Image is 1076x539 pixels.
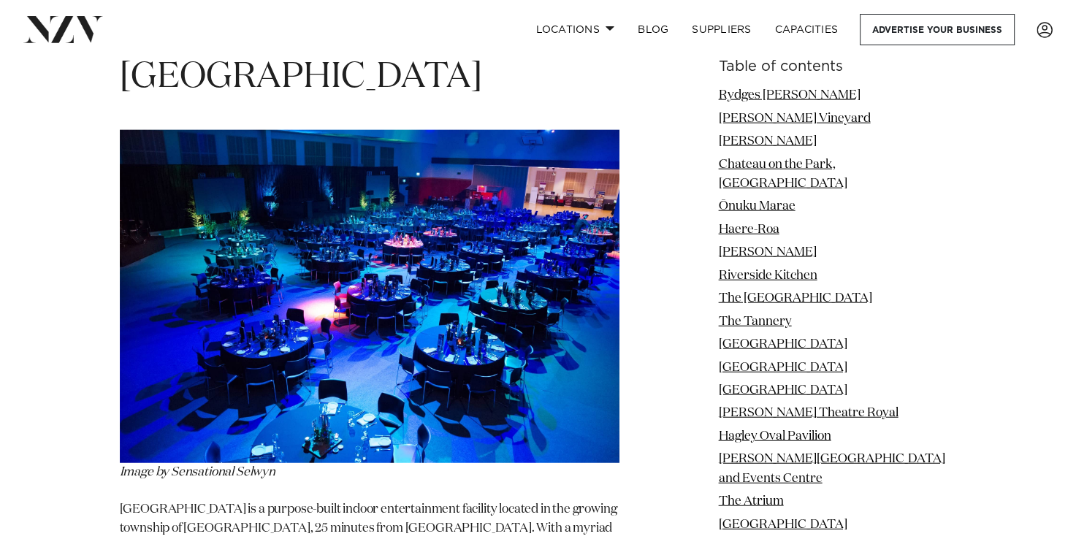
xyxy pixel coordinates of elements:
a: [PERSON_NAME][GEOGRAPHIC_DATA] and Events Centre [719,453,945,484]
a: Ōnuku Marae [719,200,795,213]
a: Hagley Oval Pavilion [719,430,831,443]
h6: Table of contents [719,59,957,74]
a: [GEOGRAPHIC_DATA] [719,518,847,530]
a: [GEOGRAPHIC_DATA] [719,384,847,397]
img: nzv-logo.png [23,16,103,42]
a: Capacities [763,14,850,45]
a: Advertise your business [860,14,1015,45]
a: [PERSON_NAME] [719,135,817,148]
a: BLOG [626,14,680,45]
em: Image by Sensational Selwyn [120,466,275,478]
a: [PERSON_NAME] [719,246,817,259]
a: Locations [524,14,626,45]
a: Rydges [PERSON_NAME] [719,89,861,102]
a: [PERSON_NAME] Theatre Royal [719,407,898,419]
span: [GEOGRAPHIC_DATA] [120,60,482,95]
a: The Atrium [719,495,784,508]
a: The [GEOGRAPHIC_DATA] [719,292,872,305]
a: Chateau on the Park, [GEOGRAPHIC_DATA] [719,158,847,189]
a: Riverside Kitchen [719,269,817,282]
img: Christchurch Venue - Lincoln Event Centre [120,130,619,463]
a: [PERSON_NAME] Vineyard [719,112,871,124]
a: [GEOGRAPHIC_DATA] [719,361,847,373]
a: The Tannery [719,315,792,327]
a: [GEOGRAPHIC_DATA] [719,338,847,351]
a: Haere-Roa [719,223,779,236]
a: SUPPLIERS [680,14,763,45]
